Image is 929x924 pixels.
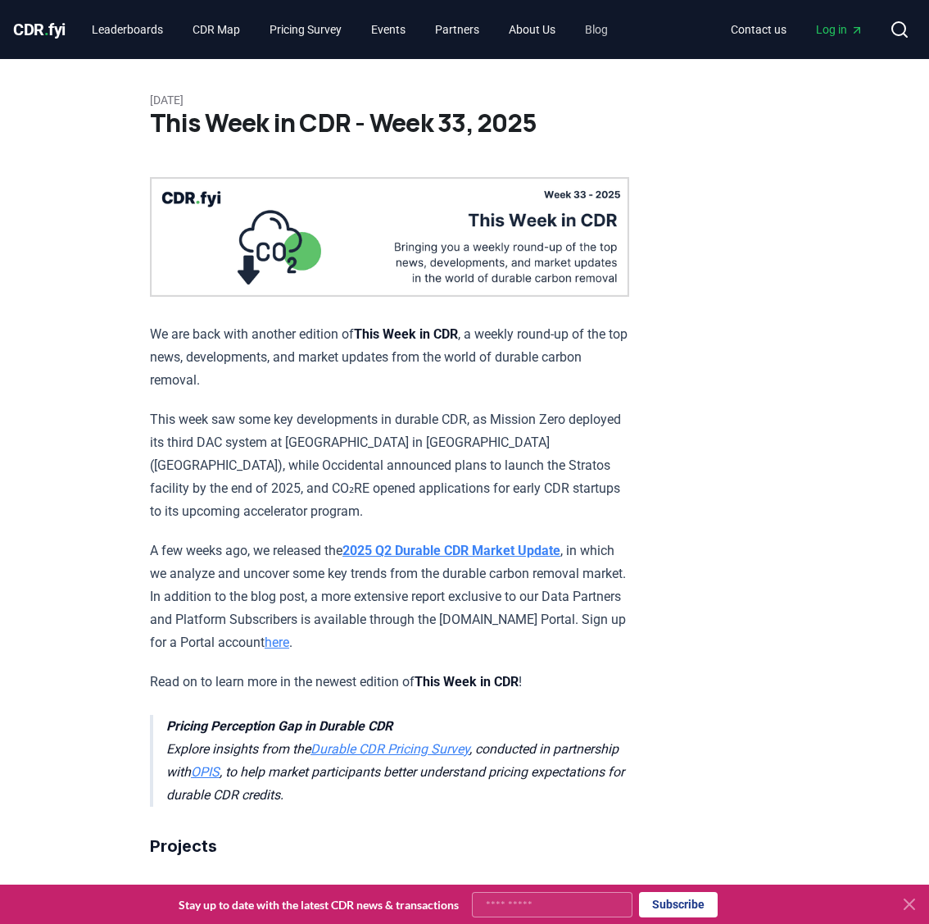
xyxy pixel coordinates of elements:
[256,15,355,44] a: Pricing Survey
[166,718,624,803] em: Explore insights from the , conducted in partnership with , to help market participants better un...
[422,15,492,44] a: Partners
[415,674,519,690] strong: This Week in CDR
[150,408,629,523] p: This week saw some key developments in durable CDR, as Mission Zero deployed its third DAC system...
[150,539,629,654] p: A few weeks ago, we released the , in which we analyze and uncover some key trends from the durab...
[150,323,629,392] p: We are back with another edition of , a weekly round-up of the top news, developments, and market...
[265,635,289,650] a: here
[496,15,569,44] a: About Us
[179,15,253,44] a: CDR Map
[13,20,66,39] span: CDR fyi
[166,718,392,734] strong: Pricing Perception Gap in Durable CDR
[13,18,66,41] a: CDR.fyi
[150,92,779,108] p: [DATE]
[342,543,560,558] a: 2025 Q2 Durable CDR Market Update
[816,21,863,38] span: Log in
[358,15,419,44] a: Events
[79,15,621,44] nav: Main
[718,15,800,44] a: Contact us
[191,764,220,780] a: OPIS
[354,326,458,342] strong: This Week in CDR
[150,108,779,138] h1: This Week in CDR - Week 33, 2025
[44,20,49,39] span: .
[150,671,629,694] p: Read on to learn more in the newest edition of !
[718,15,877,44] nav: Main
[79,15,176,44] a: Leaderboards
[803,15,877,44] a: Log in
[150,177,629,297] img: blog post image
[310,741,469,757] a: Durable CDR Pricing Survey
[572,15,621,44] a: Blog
[150,836,217,856] strong: Projects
